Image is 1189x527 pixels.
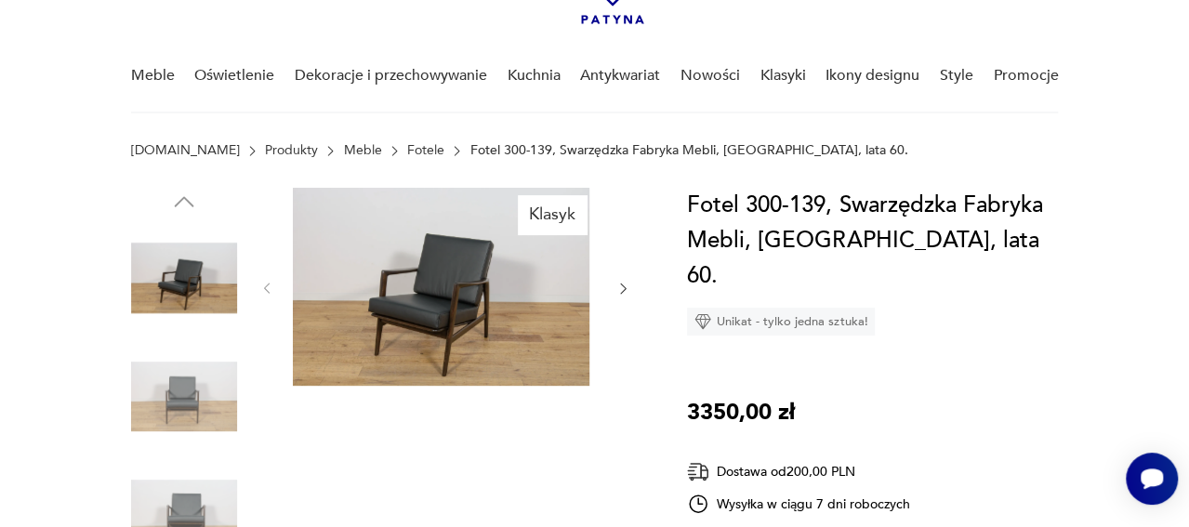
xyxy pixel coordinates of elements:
div: Unikat - tylko jedna sztuka! [687,308,875,336]
a: Oświetlenie [194,40,274,112]
img: Zdjęcie produktu Fotel 300-139, Swarzędzka Fabryka Mebli, Polska, lata 60. [131,225,237,331]
a: Meble [344,143,382,158]
a: Ikony designu [826,40,919,112]
iframe: Smartsupp widget button [1126,453,1178,505]
a: Nowości [680,40,740,112]
img: Ikona dostawy [687,460,709,483]
h1: Fotel 300-139, Swarzędzka Fabryka Mebli, [GEOGRAPHIC_DATA], lata 60. [687,188,1058,294]
a: Produkty [265,143,318,158]
a: Kuchnia [508,40,561,112]
img: Ikona diamentu [694,313,711,330]
p: Fotel 300-139, Swarzędzka Fabryka Mebli, [GEOGRAPHIC_DATA], lata 60. [470,143,908,158]
a: [DOMAIN_NAME] [131,143,240,158]
a: Klasyki [760,40,805,112]
a: Style [940,40,973,112]
a: Antykwariat [580,40,660,112]
img: Zdjęcie produktu Fotel 300-139, Swarzędzka Fabryka Mebli, Polska, lata 60. [131,344,237,450]
a: Meble [131,40,175,112]
div: Wysyłka w ciągu 7 dni roboczych [687,493,910,515]
div: Dostawa od 200,00 PLN [687,460,910,483]
div: Klasyk [518,195,587,234]
img: Zdjęcie produktu Fotel 300-139, Swarzędzka Fabryka Mebli, Polska, lata 60. [293,188,589,386]
p: 3350,00 zł [687,395,795,430]
a: Fotele [407,143,444,158]
a: Promocje [993,40,1058,112]
a: Dekoracje i przechowywanie [295,40,487,112]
